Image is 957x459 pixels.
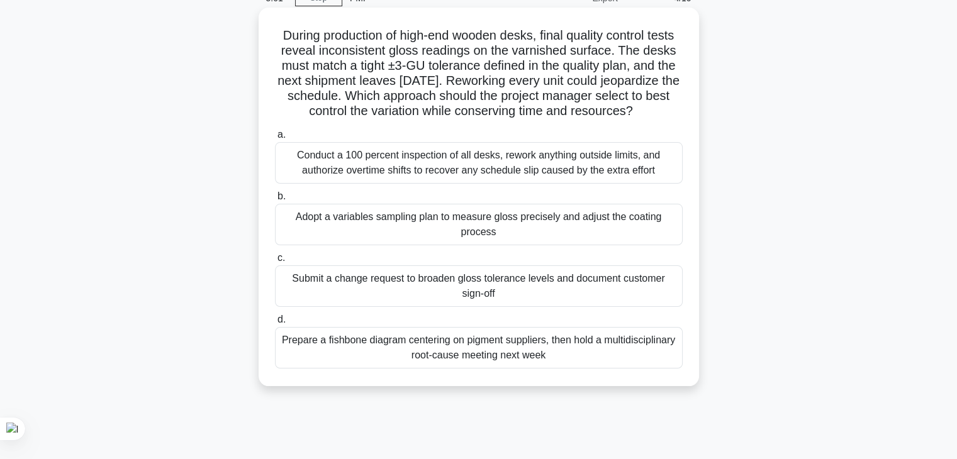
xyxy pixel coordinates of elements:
[275,327,683,368] div: Prepare a fishbone diagram centering on pigment suppliers, then hold a multidisciplinary root-cau...
[274,28,684,119] h5: During production of high-end wooden desks, final quality control tests reveal inconsistent gloss...
[277,252,285,263] span: c.
[277,191,286,201] span: b.
[275,265,683,307] div: Submit a change request to broaden gloss tolerance levels and document customer sign-off
[275,204,683,245] div: Adopt a variables sampling plan to measure gloss precisely and adjust the coating process
[275,142,683,184] div: Conduct a 100 percent inspection of all desks, rework anything outside limits, and authorize over...
[277,314,286,324] span: d.
[277,129,286,140] span: a.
